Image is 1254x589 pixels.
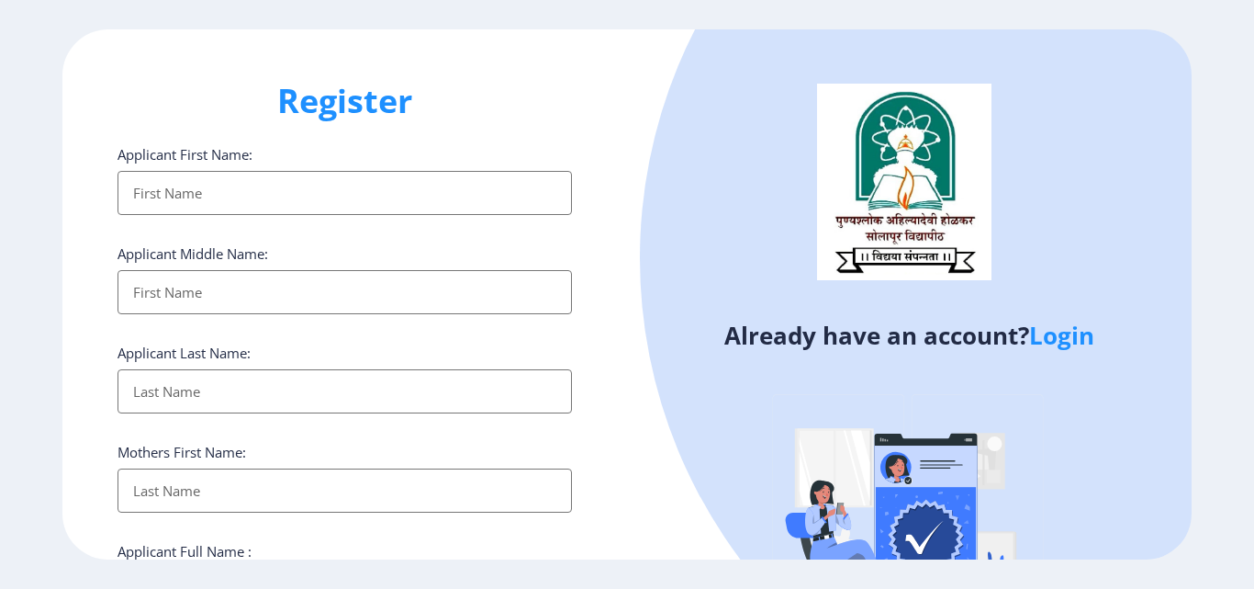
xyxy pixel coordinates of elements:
[1176,506,1240,575] iframe: Chat
[118,79,572,123] h1: Register
[118,270,572,314] input: First Name
[118,369,572,413] input: Last Name
[118,344,251,362] label: Applicant Last Name:
[1029,319,1094,352] a: Login
[118,443,246,461] label: Mothers First Name:
[118,469,572,513] input: Last Name
[118,244,268,263] label: Applicant Middle Name:
[118,171,572,215] input: First Name
[118,542,252,579] label: Applicant Full Name : (As on marksheet)
[118,145,252,164] label: Applicant First Name:
[817,84,991,280] img: logo
[641,321,1178,350] h4: Already have an account?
